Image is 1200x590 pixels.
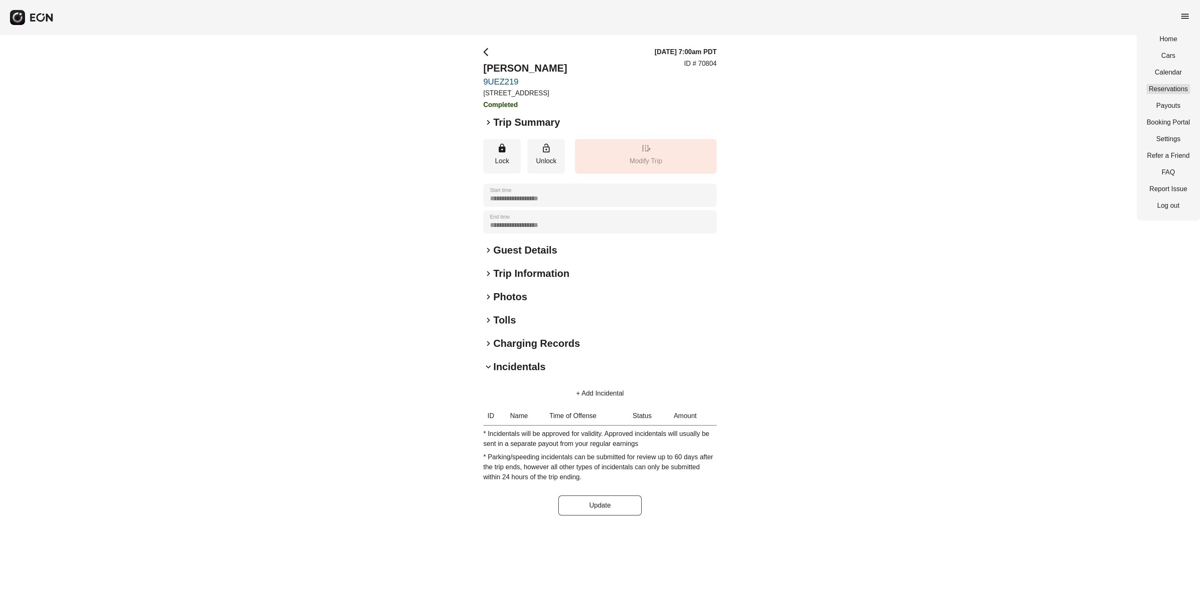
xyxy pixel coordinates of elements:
[493,360,545,373] h2: Incidentals
[483,269,493,279] span: keyboard_arrow_right
[506,407,545,426] th: Name
[1147,167,1190,177] a: FAQ
[483,315,493,325] span: keyboard_arrow_right
[483,100,567,110] h3: Completed
[566,383,634,403] button: + Add Incidental
[483,429,717,449] p: * Incidentals will be approved for validity. Approved incidentals will usually be sent in a separ...
[1147,67,1190,77] a: Calendar
[493,314,516,327] h2: Tolls
[629,407,670,426] th: Status
[487,156,517,166] p: Lock
[493,267,570,280] h2: Trip Information
[483,452,717,482] p: * Parking/speeding incidentals can be submitted for review up to 60 days after the trip ends, how...
[483,47,493,57] span: arrow_back_ios
[670,407,717,426] th: Amount
[483,77,567,87] a: 9UEZ219
[655,47,717,57] h3: [DATE] 7:00am PDT
[1147,101,1190,111] a: Payouts
[1147,117,1190,127] a: Booking Portal
[1180,11,1190,21] span: menu
[483,407,506,426] th: ID
[483,339,493,349] span: keyboard_arrow_right
[684,59,717,69] p: ID # 70804
[483,62,567,75] h2: [PERSON_NAME]
[483,362,493,372] span: keyboard_arrow_down
[558,495,642,515] button: Update
[541,143,551,153] span: lock_open
[493,116,560,129] h2: Trip Summary
[545,407,629,426] th: Time of Offense
[1147,151,1190,161] a: Refer a Friend
[483,88,567,98] p: [STREET_ADDRESS]
[1147,134,1190,144] a: Settings
[1147,201,1190,211] a: Log out
[483,292,493,302] span: keyboard_arrow_right
[527,139,565,174] button: Unlock
[1147,51,1190,61] a: Cars
[493,337,580,350] h2: Charging Records
[493,290,527,304] h2: Photos
[497,143,507,153] span: lock
[483,245,493,255] span: keyboard_arrow_right
[493,244,557,257] h2: Guest Details
[1147,84,1190,94] a: Reservations
[483,139,521,174] button: Lock
[1147,184,1190,194] a: Report Issue
[483,117,493,127] span: keyboard_arrow_right
[532,156,561,166] p: Unlock
[1147,34,1190,44] a: Home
